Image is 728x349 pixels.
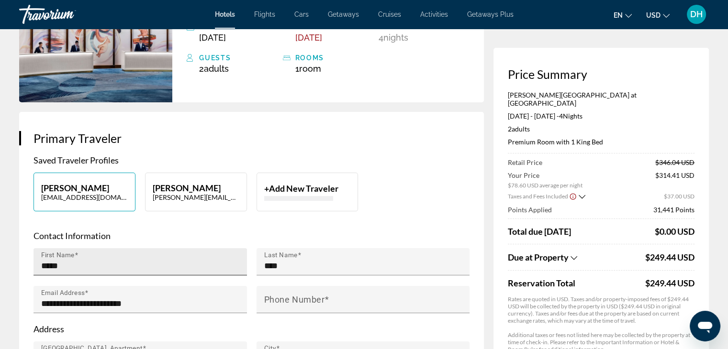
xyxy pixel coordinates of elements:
a: Activities [420,11,448,18]
span: Add New Traveler [269,183,338,194]
button: [PERSON_NAME][EMAIL_ADDRESS][DOMAIN_NAME] [34,173,135,211]
span: Due at Property [508,252,569,262]
p: Rates are quoted in USD. Taxes and/or property-imposed fees of $249.44 USD will be collected by t... [508,295,694,324]
mat-label: Email Address [41,289,85,296]
a: Getaways [328,11,359,18]
span: 1 [295,64,321,74]
span: Points Applied [508,206,552,214]
p: Saved Traveler Profiles [34,155,470,165]
button: Show Taxes and Fees breakdown [508,191,585,201]
button: +Add New Traveler [257,173,358,211]
span: Taxes and Fees Included [508,193,568,200]
span: Nights [383,33,408,43]
span: Adults [512,125,530,133]
span: $249.44 USD [645,252,694,262]
span: Room [299,64,321,74]
button: [PERSON_NAME][PERSON_NAME][EMAIL_ADDRESS][DOMAIN_NAME] [145,173,247,211]
mat-label: Phone Number [264,294,325,305]
a: Cars [294,11,309,18]
span: 2 [199,64,229,74]
mat-label: First Name [41,251,75,259]
span: $78.60 USD average per night [508,182,582,189]
p: Contact Information [34,230,470,241]
span: Adults [204,64,229,74]
a: Travorium [19,2,115,27]
p: Address [34,324,470,334]
a: Cruises [378,11,401,18]
div: $249.44 USD [645,278,694,288]
button: Change language [614,8,632,22]
div: Guests [199,52,278,64]
span: DH [690,10,703,19]
button: Show Taxes and Fees disclaimer [569,192,577,200]
div: rooms [295,52,374,64]
span: en [614,11,623,19]
span: 2 [508,125,530,133]
p: [PERSON_NAME] [41,183,128,193]
p: [EMAIL_ADDRESS][DOMAIN_NAME] [41,193,128,201]
button: Change currency [646,8,670,22]
span: Total due [DATE] [508,226,571,237]
p: [PERSON_NAME][EMAIL_ADDRESS][DOMAIN_NAME] [153,193,239,201]
a: Flights [254,11,275,18]
span: Reservation Total [508,278,643,288]
button: Show Taxes and Fees breakdown [508,251,643,263]
h3: Primary Traveler [34,131,470,145]
span: $37.00 USD [664,193,694,200]
span: [DATE] [199,33,226,43]
p: [PERSON_NAME] [153,183,239,193]
span: $0.00 USD [655,226,694,237]
p: [PERSON_NAME][GEOGRAPHIC_DATA] at [GEOGRAPHIC_DATA] [508,91,694,107]
span: Retail Price [508,158,542,166]
span: $346.04 USD [655,158,694,166]
span: USD [646,11,661,19]
a: Getaways Plus [467,11,514,18]
span: Nights [563,112,582,120]
span: 31,441 Points [653,206,694,214]
span: [DATE] [295,33,322,43]
span: Your Price [508,171,582,179]
mat-label: Last Name [264,251,298,259]
a: Hotels [215,11,235,18]
p: [DATE] - [DATE] - [508,112,694,120]
span: 4 [379,33,383,43]
p: Premium Room with 1 King Bed [508,138,694,146]
iframe: Button to launch messaging window [690,311,720,341]
button: User Menu [684,4,709,24]
span: $314.41 USD [655,171,694,189]
span: 4 [559,112,563,120]
p: + [264,183,351,194]
h3: Price Summary [508,67,694,81]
